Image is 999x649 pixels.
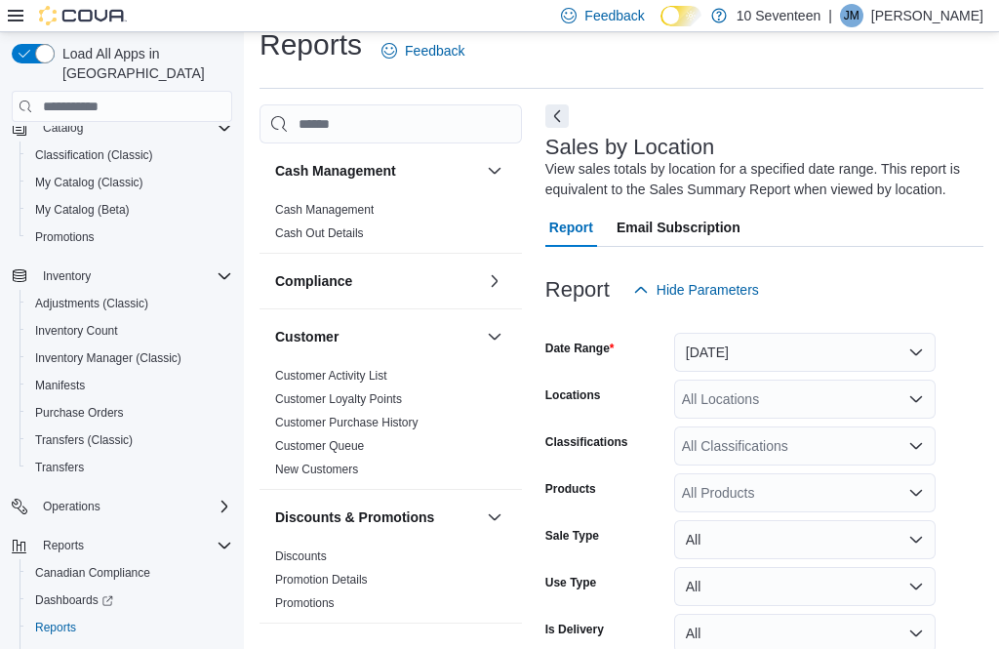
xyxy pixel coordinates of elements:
[20,426,240,454] button: Transfers (Classic)
[844,4,859,27] span: JM
[674,520,936,559] button: All
[20,290,240,317] button: Adjustments (Classic)
[275,507,479,527] button: Discounts & Promotions
[27,588,232,612] span: Dashboards
[35,592,113,608] span: Dashboards
[20,614,240,641] button: Reports
[35,296,148,311] span: Adjustments (Classic)
[27,198,138,222] a: My Catalog (Beta)
[4,114,240,142] button: Catalog
[20,345,240,372] button: Inventory Manager (Classic)
[275,203,374,217] a: Cash Management
[275,271,479,291] button: Compliance
[545,528,599,544] label: Sale Type
[674,333,936,372] button: [DATE]
[35,460,84,475] span: Transfers
[43,268,91,284] span: Inventory
[483,325,506,348] button: Customer
[545,159,974,200] div: View sales totals by location for a specified date range. This report is equivalent to the Sales ...
[20,559,240,587] button: Canadian Compliance
[43,499,100,514] span: Operations
[275,573,368,587] a: Promotion Details
[275,369,387,383] a: Customer Activity List
[275,327,479,346] button: Customer
[27,171,151,194] a: My Catalog (Classic)
[27,401,232,425] span: Purchase Orders
[545,434,628,450] label: Classifications
[35,620,76,635] span: Reports
[35,147,153,163] span: Classification (Classic)
[27,171,232,194] span: My Catalog (Classic)
[275,507,434,527] h3: Discounts & Promotions
[483,269,506,293] button: Compliance
[35,175,143,190] span: My Catalog (Classic)
[908,438,924,454] button: Open list of options
[737,4,820,27] p: 10 Seventeen
[660,6,701,26] input: Dark Mode
[35,229,95,245] span: Promotions
[260,364,522,489] div: Customer
[27,198,232,222] span: My Catalog (Beta)
[871,4,983,27] p: [PERSON_NAME]
[27,346,189,370] a: Inventory Manager (Classic)
[545,387,601,403] label: Locations
[483,506,506,529] button: Discounts & Promotions
[27,319,232,343] span: Inventory Count
[828,4,832,27] p: |
[260,198,522,253] div: Cash Management
[27,616,232,639] span: Reports
[260,545,522,623] div: Discounts & Promotions
[27,456,92,479] a: Transfers
[275,439,364,453] a: Customer Queue
[35,495,108,518] button: Operations
[545,104,569,128] button: Next
[549,208,593,247] span: Report
[27,143,232,167] span: Classification (Classic)
[260,25,362,64] h1: Reports
[20,399,240,426] button: Purchase Orders
[908,485,924,501] button: Open list of options
[39,6,127,25] img: Cova
[20,372,240,399] button: Manifests
[35,264,232,288] span: Inventory
[275,161,396,181] h3: Cash Management
[27,225,102,249] a: Promotions
[27,374,93,397] a: Manifests
[35,116,232,140] span: Catalog
[660,26,661,27] span: Dark Mode
[35,116,91,140] button: Catalog
[20,587,240,614] a: Dashboards
[275,161,479,181] button: Cash Management
[27,561,232,585] span: Canadian Compliance
[908,391,924,407] button: Open list of options
[35,202,130,218] span: My Catalog (Beta)
[545,278,610,302] h3: Report
[55,44,232,83] span: Load All Apps in [GEOGRAPHIC_DATA]
[545,622,604,637] label: Is Delivery
[545,575,596,590] label: Use Type
[35,350,181,366] span: Inventory Manager (Classic)
[275,327,339,346] h3: Customer
[657,280,759,300] span: Hide Parameters
[275,463,358,476] a: New Customers
[840,4,863,27] div: Jeremy Mead
[35,264,99,288] button: Inventory
[27,374,232,397] span: Manifests
[374,31,472,70] a: Feedback
[275,226,364,240] a: Cash Out Details
[27,319,126,343] a: Inventory Count
[27,401,132,425] a: Purchase Orders
[545,481,596,497] label: Products
[625,270,767,309] button: Hide Parameters
[545,341,615,356] label: Date Range
[275,271,352,291] h3: Compliance
[27,588,121,612] a: Dashboards
[405,41,464,61] span: Feedback
[35,378,85,393] span: Manifests
[275,549,327,563] a: Discounts
[27,292,156,315] a: Adjustments (Classic)
[4,263,240,290] button: Inventory
[27,616,84,639] a: Reports
[27,456,232,479] span: Transfers
[275,416,419,429] a: Customer Purchase History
